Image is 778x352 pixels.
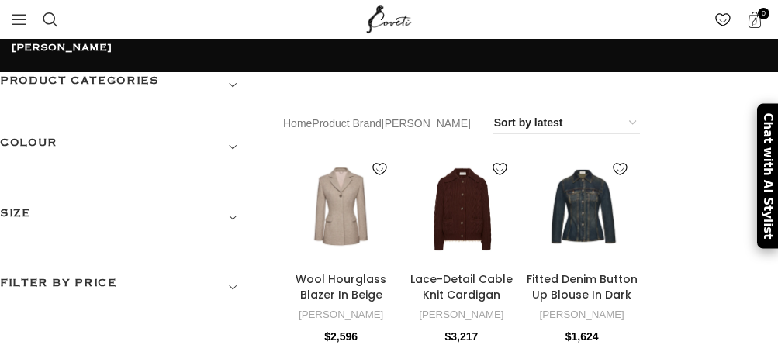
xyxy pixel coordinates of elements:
[35,4,66,35] a: Search
[324,330,330,343] span: $
[312,115,382,132] span: Product Brand
[419,309,503,320] a: [PERSON_NAME]
[444,330,451,343] span: $
[296,271,386,302] a: Wool Hourglass Blazer In Beige
[382,115,471,132] span: [PERSON_NAME]
[4,4,35,35] a: Open mobile menu
[444,330,478,343] bdi: 3,217
[324,330,358,343] bdi: 2,596
[738,4,770,35] a: 0
[565,330,599,343] bdi: 1,624
[283,150,399,265] img: Magda Butrym Jackets luxury Clothing from Coveti Marketplace
[565,330,572,343] span: $
[283,115,312,132] a: Home
[363,12,415,25] a: Site logo
[758,8,769,19] span: 0
[283,115,471,132] nav: Breadcrumb
[527,271,638,317] a: Fitted Denim Button Up Blouse In Dark Vintage Blue
[539,309,624,320] a: [PERSON_NAME]
[403,150,519,265] img: Magda Butrym Knitwear luxury Cardigan from Coveti Marketplace
[524,150,640,265] img: Magda Butrym Tops luxury Clothing from Coveti Marketplace
[493,112,640,134] select: Shop order
[410,271,513,317] a: Lace-Detail Cable Knit Cardigan Jacket In Brown
[299,309,383,320] a: [PERSON_NAME]
[707,4,738,35] div: My Wishlist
